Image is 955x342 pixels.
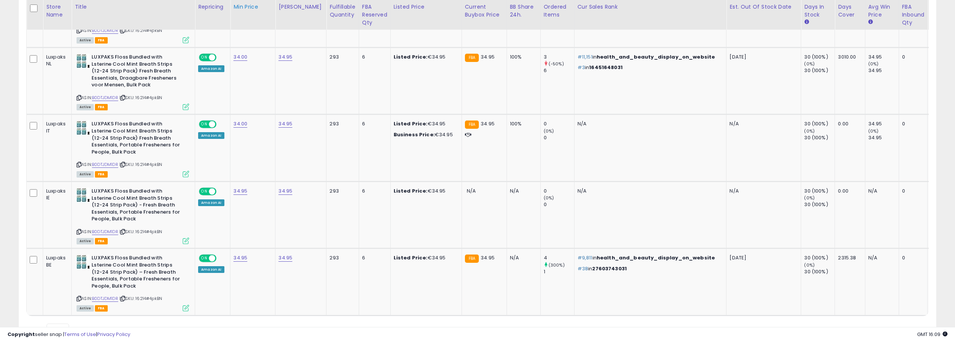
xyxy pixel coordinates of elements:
[8,331,35,338] strong: Copyright
[278,53,292,61] a: 34.95
[804,255,835,261] div: 30 (100%)
[544,201,574,208] div: 0
[578,64,585,71] span: #3
[77,104,94,110] span: All listings currently available for purchase on Amazon
[278,120,292,128] a: 34.95
[578,121,721,127] div: N/A
[64,331,96,338] a: Terms of Use
[32,326,86,333] span: Show: entries
[465,3,504,19] div: Current Buybox Price
[544,255,574,261] div: 4
[95,104,108,110] span: FBA
[92,295,118,302] a: B0DTJDM1DR
[92,27,118,34] a: B0DTJDM1DR
[465,121,479,129] small: FBA
[198,199,224,206] div: Amazon AI
[838,121,859,127] div: 0.00
[92,121,183,157] b: LUXPAKS Floss Bundled with Lsterine Cool Mint Breath Strips (12-24 Strip Pack) Fresh Breath Essen...
[544,3,571,19] div: Ordered Items
[544,134,574,141] div: 0
[200,54,209,61] span: ON
[95,171,108,178] span: FBA
[75,3,192,11] div: Title
[95,238,108,244] span: FBA
[597,53,715,60] span: health_and_beauty_display_on_website
[868,134,899,141] div: 34.95
[578,265,721,272] p: in
[804,67,835,74] div: 30 (100%)
[578,188,721,194] div: N/A
[804,188,835,194] div: 30 (100%)
[804,128,815,134] small: (0%)
[92,161,118,168] a: B0DTJDM1DR
[394,131,435,138] b: Business Price:
[119,95,162,101] span: | SKU: 16214#4pkBN
[804,268,835,275] div: 30 (100%)
[481,120,495,127] span: 34.95
[394,121,456,127] div: €34.95
[394,255,456,261] div: €34.95
[46,121,66,134] div: Luxpaks IT
[804,262,815,268] small: (0%)
[510,3,537,19] div: BB Share 24h.
[578,3,723,11] div: Cur Sales Rank
[868,121,899,127] div: 34.95
[902,188,922,194] div: 0
[902,255,922,261] div: 0
[362,188,385,194] div: 6
[329,3,355,19] div: Fulfillable Quantity
[329,255,353,261] div: 293
[46,255,66,268] div: Luxpaks BE
[804,201,835,208] div: 30 (100%)
[233,187,247,195] a: 34.95
[119,295,162,301] span: | SKU: 16214#4pkBN
[868,255,893,261] div: N/A
[394,187,428,194] b: Listed Price:
[544,128,554,134] small: (0%)
[215,188,227,195] span: OFF
[729,188,795,194] p: N/A
[233,3,272,11] div: Min Price
[77,305,94,312] span: All listings currently available for purchase on Amazon
[578,53,593,60] span: #11,151
[465,54,479,62] small: FBA
[198,65,224,72] div: Amazon AI
[804,3,832,19] div: Days In Stock
[510,255,535,261] div: N/A
[362,121,385,127] div: 6
[198,266,224,273] div: Amazon AI
[77,171,94,178] span: All listings currently available for purchase on Amazon
[46,188,66,201] div: Luxpaks IE
[868,19,873,26] small: Avg Win Price.
[77,54,90,69] img: 51ikiCXMDYL._SL40_.jpg
[544,188,574,194] div: 0
[544,54,574,60] div: 3
[394,254,428,261] b: Listed Price:
[394,3,459,11] div: Listed Price
[578,255,721,261] p: in
[329,188,353,194] div: 293
[394,131,456,138] div: €34.95
[394,120,428,127] b: Listed Price:
[198,132,224,139] div: Amazon AI
[868,67,899,74] div: 34.95
[77,255,189,310] div: ASIN:
[77,121,90,136] img: 51ikiCXMDYL._SL40_.jpg
[92,54,183,90] b: LUXPAKS Floss Bundled with Lsterine Cool Mint Breath Strips (12-24 Strip Pack) Fresh Breath Essen...
[77,188,90,203] img: 51ikiCXMDYL._SL40_.jpg
[902,121,922,127] div: 0
[578,64,721,71] p: in
[200,188,209,195] span: ON
[578,54,721,60] p: in
[467,187,476,194] span: N/A
[481,53,495,60] span: 34.95
[362,54,385,60] div: 6
[95,37,108,44] span: FBA
[804,195,815,201] small: (0%)
[278,3,323,11] div: [PERSON_NAME]
[868,54,899,60] div: 34.95
[46,3,68,19] div: Store Name
[917,331,947,338] span: 2025-08-14 16:09 GMT
[804,121,835,127] div: 30 (100%)
[804,61,815,67] small: (0%)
